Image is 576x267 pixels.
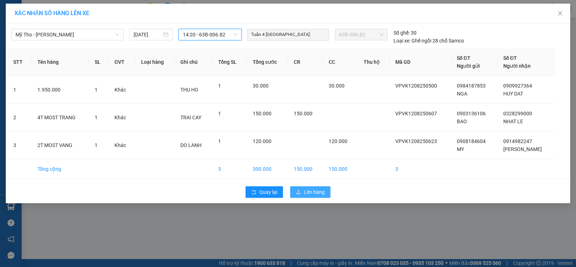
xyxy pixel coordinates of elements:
[323,159,358,179] td: 150.000
[109,104,135,132] td: Khác
[134,31,162,39] input: 12/08/2025
[218,83,221,89] span: 1
[503,138,532,144] span: 0914982247
[329,138,347,144] span: 120.000
[183,29,237,40] span: 14:20 - 63B-006.82
[259,188,277,196] span: Quay lại
[212,159,247,179] td: 3
[6,22,64,31] div: MY
[251,190,256,195] span: rollback
[247,48,288,76] th: Tổng cước
[109,48,135,76] th: ĐVT
[247,159,288,179] td: 300.000
[249,31,311,39] span: Tuấn 4 [GEOGRAPHIC_DATA]
[393,29,417,37] div: 30
[8,132,32,159] td: 3
[95,87,98,93] span: 1
[32,104,89,132] td: 4T MOST TRANG
[8,48,32,76] th: STT
[503,63,531,69] span: Người nhận
[246,186,283,198] button: rollbackQuay lại
[294,111,312,116] span: 150.000
[503,91,523,97] span: HUY DAT
[503,55,517,61] span: Số ĐT
[393,37,464,45] div: Ghế ngồi 28 chỗ Samco
[69,23,142,32] div: [PERSON_NAME]
[304,188,325,196] span: Lên hàng
[218,138,221,144] span: 1
[395,83,437,89] span: VPVK1208250500
[218,111,221,116] span: 1
[6,6,17,14] span: Gửi:
[457,83,486,89] span: 0984187853
[32,76,89,104] td: 1.950.000
[8,76,32,104] td: 1
[109,132,135,159] td: Khác
[69,7,86,14] span: Nhận:
[395,111,437,116] span: VPVK1208250607
[393,37,410,45] span: Loại xe:
[457,146,464,152] span: MY
[288,159,323,179] td: 150.000
[503,119,523,124] span: NHAT LE
[390,48,451,76] th: Mã GD
[557,10,563,16] span: close
[32,48,89,76] th: Tên hàng
[69,32,142,42] div: 0914982247
[109,76,135,104] td: Khác
[393,29,410,37] span: Số ghế:
[32,132,89,159] td: 2T MOST VANG
[95,142,98,148] span: 1
[135,48,175,76] th: Loại hàng
[6,31,64,41] div: 0908184604
[68,48,100,56] span: Chưa cước :
[323,48,358,76] th: CC
[6,6,64,22] div: [PERSON_NAME]
[32,159,89,179] td: Tổng cộng
[290,186,330,198] button: uploadLên hàng
[503,111,532,116] span: 0328299000
[175,48,212,76] th: Ghi chú
[390,159,451,179] td: 3
[550,4,570,24] button: Close
[89,48,109,76] th: SL
[253,83,269,89] span: 30.000
[253,111,271,116] span: 150.000
[8,104,32,132] td: 2
[180,87,198,93] span: THU HO
[14,10,89,17] span: XÁC NHẬN SỐ HÀNG LÊN XE
[457,119,467,124] span: BAO
[68,46,143,57] div: 120.000
[288,48,323,76] th: CR
[95,115,98,120] span: 1
[253,138,271,144] span: 120.000
[503,83,532,89] span: 0909927364
[180,115,201,120] span: TRAI CAY
[212,48,247,76] th: Tổng SL
[457,111,486,116] span: 0903136106
[296,190,301,195] span: upload
[15,29,119,40] span: Mỹ Tho - Hồ Chí Minh
[180,142,202,148] span: DO LANH
[503,146,542,152] span: [PERSON_NAME]
[329,83,345,89] span: 30.000
[457,63,480,69] span: Người gửi
[69,6,142,23] div: VP [GEOGRAPHIC_DATA]
[339,29,383,40] span: 63B-006.82
[457,138,486,144] span: 0908184604
[358,48,390,76] th: Thu hộ
[457,55,471,61] span: Số ĐT
[395,138,437,144] span: VPVK1208250623
[457,91,467,97] span: NGA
